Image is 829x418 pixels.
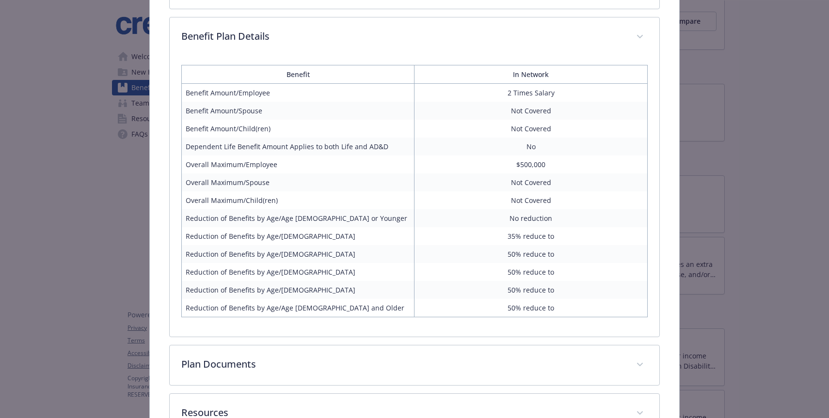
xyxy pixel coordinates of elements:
td: Reduction of Benefits by Age/[DEMOGRAPHIC_DATA] [181,245,414,263]
td: Benefit Amount/Child(ren) [181,120,414,138]
td: Benefit Amount/Spouse [181,102,414,120]
td: Not Covered [414,102,648,120]
th: In Network [414,65,648,84]
td: Dependent Life Benefit Amount Applies to both Life and AD&D [181,138,414,155]
td: 50% reduce to [414,281,648,299]
td: Not Covered [414,173,648,191]
td: Reduction of Benefits by Age/[DEMOGRAPHIC_DATA] [181,281,414,299]
td: Overall Maximum/Child(ren) [181,191,414,209]
td: 50% reduce to [414,299,648,317]
td: 50% reduce to [414,245,648,263]
td: No reduction [414,209,648,227]
td: $500,000 [414,155,648,173]
td: No [414,138,648,155]
td: Reduction of Benefits by Age/Age [DEMOGRAPHIC_DATA] or Younger [181,209,414,227]
th: Benefit [181,65,414,84]
div: Benefit Plan Details [170,17,659,57]
td: Reduction of Benefits by Age/[DEMOGRAPHIC_DATA] [181,263,414,281]
td: 35% reduce to [414,227,648,245]
td: Not Covered [414,191,648,209]
div: Benefit Plan Details [170,57,659,337]
td: Reduction of Benefits by Age/Age [DEMOGRAPHIC_DATA] and Older [181,299,414,317]
p: Plan Documents [181,357,624,372]
td: Reduction of Benefits by Age/[DEMOGRAPHIC_DATA] [181,227,414,245]
td: Benefit Amount/Employee [181,84,414,102]
p: Benefit Plan Details [181,29,624,44]
td: Not Covered [414,120,648,138]
div: Plan Documents [170,345,659,385]
td: Overall Maximum/Employee [181,155,414,173]
td: 2 Times Salary [414,84,648,102]
td: Overall Maximum/Spouse [181,173,414,191]
td: 50% reduce to [414,263,648,281]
